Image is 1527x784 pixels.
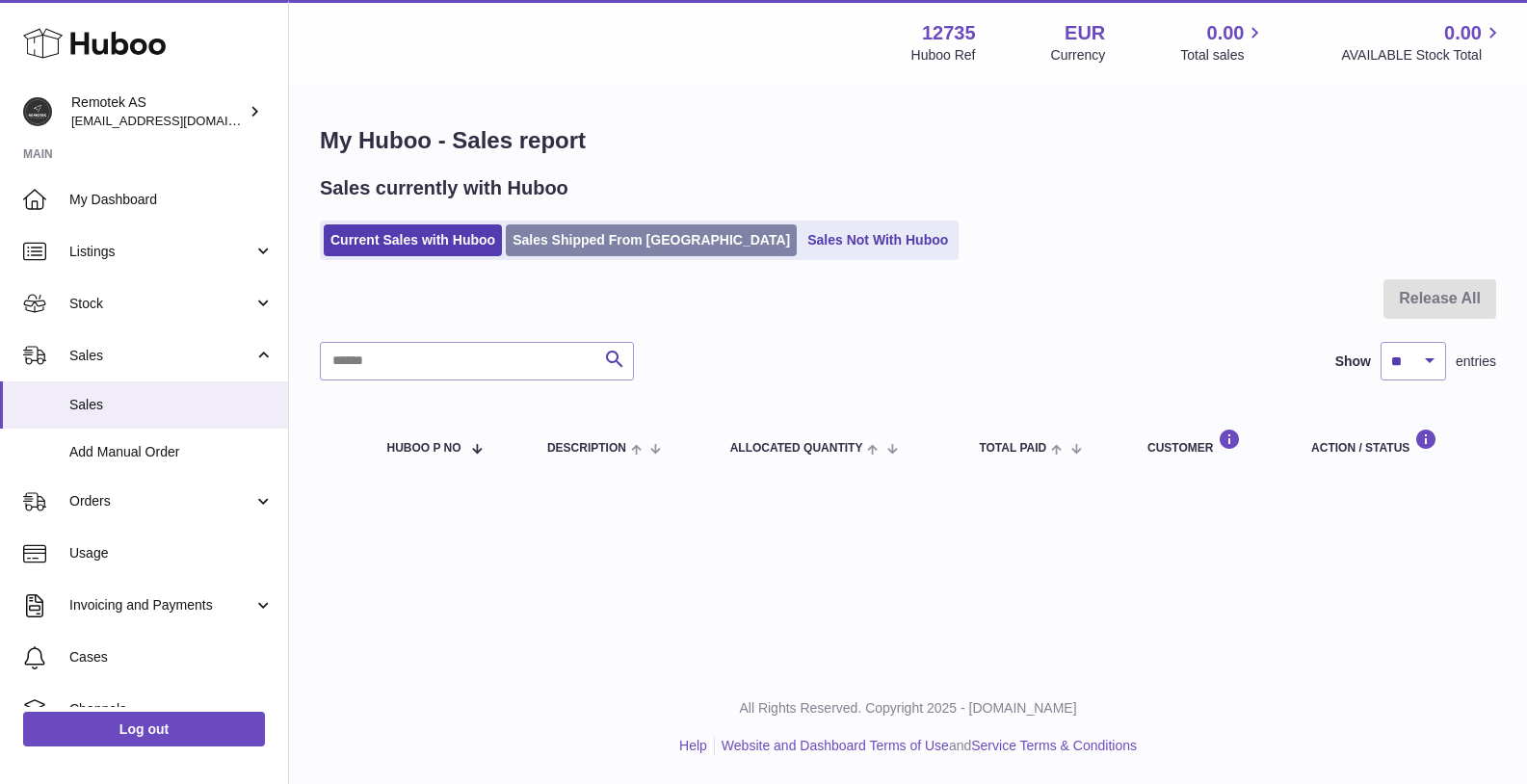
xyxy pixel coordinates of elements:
p: All Rights Reserved. Copyright 2025 - [DOMAIN_NAME] [304,699,1512,718]
span: Huboo P no [386,442,461,455]
div: Remotek AS [71,93,245,130]
span: 0.00 [1444,20,1482,46]
a: 0.00 Total sales [1180,20,1266,65]
label: Show [1335,353,1371,371]
span: Total sales [1180,46,1266,65]
a: Website and Dashboard Terms of Use [722,738,949,753]
span: ALLOCATED Quantity [730,442,863,455]
h2: Sales currently with Huboo [320,175,568,201]
span: entries [1456,353,1496,371]
span: Listings [69,243,253,261]
span: Sales [69,347,253,365]
h1: My Huboo - Sales report [320,125,1496,156]
span: Sales [69,396,274,414]
div: Currency [1051,46,1106,65]
img: dag@remotek.no [23,97,52,126]
div: Action / Status [1311,429,1477,455]
strong: EUR [1065,20,1105,46]
span: Stock [69,295,253,313]
a: Log out [23,712,265,746]
span: Usage [69,544,274,562]
span: Channels [69,700,274,719]
span: Invoicing and Payments [69,596,253,614]
div: Customer [1147,429,1273,455]
span: Total paid [979,442,1046,455]
a: Help [679,738,707,753]
span: Cases [69,648,274,666]
a: 0.00 AVAILABLE Stock Total [1341,20,1504,65]
span: AVAILABLE Stock Total [1341,46,1504,65]
span: My Dashboard [69,191,274,209]
div: Huboo Ref [911,46,976,65]
a: Service Terms & Conditions [971,738,1137,753]
span: Add Manual Order [69,443,274,461]
strong: 12735 [922,20,976,46]
span: 0.00 [1207,20,1245,46]
a: Current Sales with Huboo [324,224,502,256]
span: [EMAIL_ADDRESS][DOMAIN_NAME] [71,113,283,128]
li: and [715,737,1137,755]
span: Orders [69,492,253,510]
a: Sales Not With Huboo [801,224,955,256]
a: Sales Shipped From [GEOGRAPHIC_DATA] [506,224,797,256]
span: Description [547,442,626,455]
